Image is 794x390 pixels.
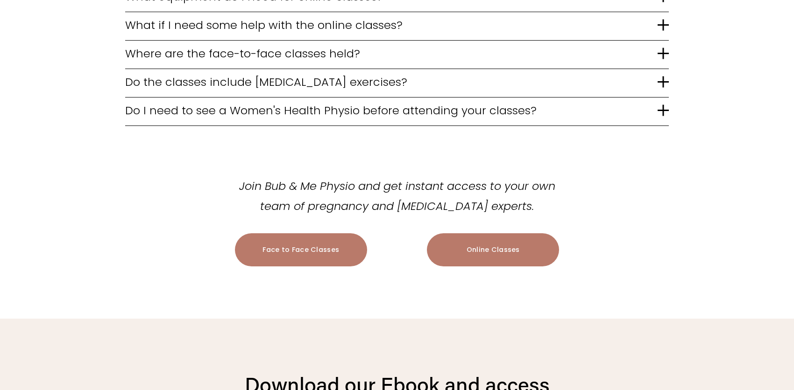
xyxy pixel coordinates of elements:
[125,102,658,118] span: Do I need to see a Women's Health Physio before attending your classes?
[427,233,559,266] a: Online Classes
[125,41,669,69] button: Where are the face-to-face classes held?
[125,74,658,90] span: Do the classes include [MEDICAL_DATA] exercises?
[125,97,669,125] button: Do I need to see a Women's Health Physio before attending your classes?
[125,12,669,40] button: What if I need some help with the online classes?
[125,17,658,33] span: What if I need some help with the online classes?
[235,233,367,266] a: Face to Face Classes
[125,69,669,97] button: Do the classes include [MEDICAL_DATA] exercises?
[125,45,658,62] span: Where are the face-to-face classes held?
[239,178,559,214] em: Join Bub & Me Physio and get instant access to your own team of pregnancy and [MEDICAL_DATA] expe...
